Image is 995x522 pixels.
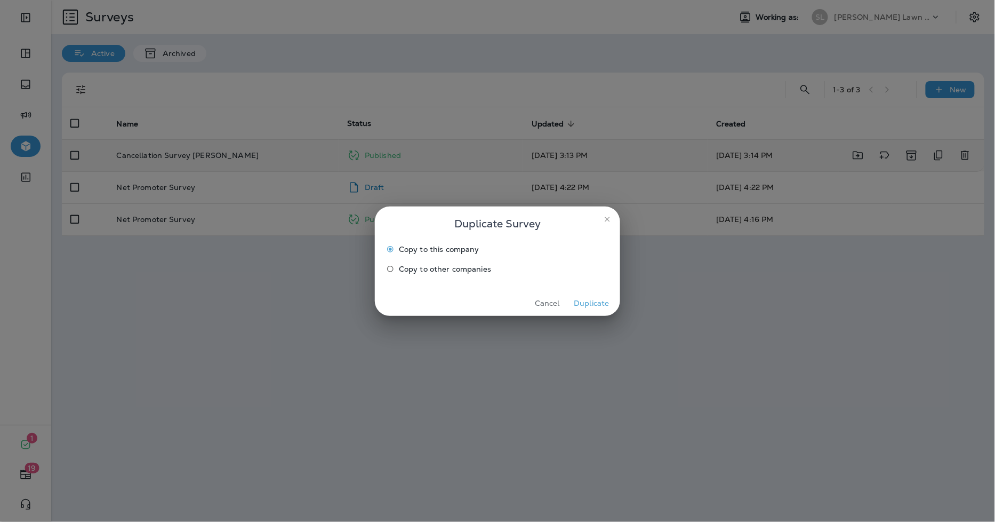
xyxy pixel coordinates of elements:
[599,211,616,228] button: close
[454,215,541,232] span: Duplicate Survey
[527,295,567,312] button: Cancel
[399,265,491,273] span: Copy to other companies
[399,245,479,254] span: Copy to this company
[572,295,612,312] button: Duplicate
